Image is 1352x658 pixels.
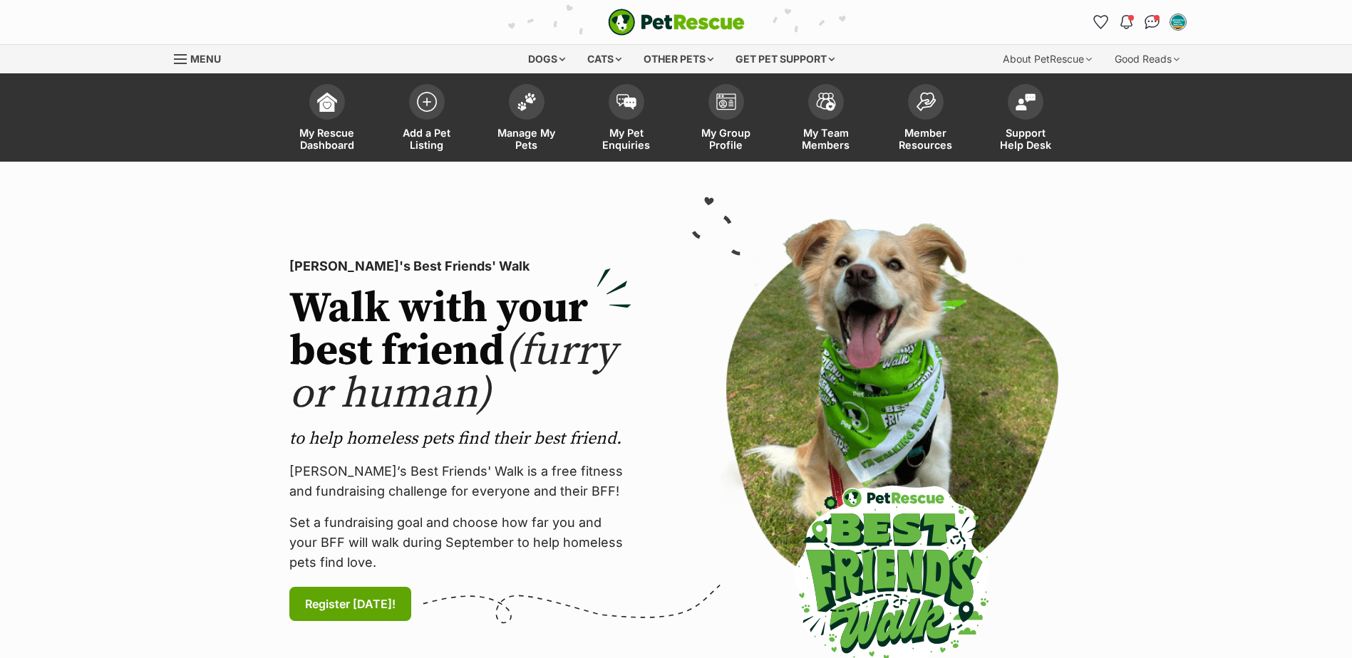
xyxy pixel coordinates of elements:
[395,127,459,151] span: Add a Pet Listing
[1090,11,1113,33] a: Favourites
[876,77,976,162] a: Member Resources
[676,77,776,162] a: My Group Profile
[289,288,631,416] h2: Walk with your best friend
[1016,93,1036,110] img: help-desk-icon-fdf02630f3aa405de69fd3d07c3f3aa587a6932b1a1747fa1d2bba05be0121f9.svg
[1167,11,1190,33] button: My account
[190,53,221,65] span: Menu
[277,77,377,162] a: My Rescue Dashboard
[289,256,631,276] p: [PERSON_NAME]'s Best Friends' Walk
[1090,11,1190,33] ul: Account quick links
[1171,15,1185,29] img: Tameka Saville profile pic
[517,93,537,111] img: manage-my-pets-icon-02211641906a0b7f246fdf0571729dbe1e7629f14944591b6c1af311fb30b64b.svg
[726,45,845,73] div: Get pet support
[894,127,958,151] span: Member Resources
[289,587,411,621] a: Register [DATE]!
[608,9,745,36] img: logo-e224e6f780fb5917bec1dbf3a21bbac754714ae5b6737aabdf751b685950b380.svg
[295,127,359,151] span: My Rescue Dashboard
[916,92,936,111] img: member-resources-icon-8e73f808a243e03378d46382f2149f9095a855e16c252ad45f914b54edf8863c.svg
[1145,15,1160,29] img: chat-41dd97257d64d25036548639549fe6c8038ab92f7586957e7f3b1b290dea8141.svg
[993,45,1102,73] div: About PetRescue
[1105,45,1190,73] div: Good Reads
[634,45,723,73] div: Other pets
[1115,11,1138,33] button: Notifications
[616,94,636,110] img: pet-enquiries-icon-7e3ad2cf08bfb03b45e93fb7055b45f3efa6380592205ae92323e6603595dc1f.svg
[1120,15,1132,29] img: notifications-46538b983faf8c2785f20acdc204bb7945ddae34d4c08c2a6579f10ce5e182be.svg
[289,427,631,450] p: to help homeless pets find their best friend.
[289,325,616,421] span: (furry or human)
[994,127,1058,151] span: Support Help Desk
[477,77,577,162] a: Manage My Pets
[377,77,477,162] a: Add a Pet Listing
[608,9,745,36] a: PetRescue
[976,77,1075,162] a: Support Help Desk
[174,45,231,70] a: Menu
[317,92,337,112] img: dashboard-icon-eb2f2d2d3e046f16d808141f083e7271f6b2e854fb5c12c21221c1fb7104beca.svg
[694,127,758,151] span: My Group Profile
[577,45,631,73] div: Cats
[1141,11,1164,33] a: Conversations
[495,127,559,151] span: Manage My Pets
[289,461,631,501] p: [PERSON_NAME]’s Best Friends' Walk is a free fitness and fundraising challenge for everyone and t...
[816,93,836,111] img: team-members-icon-5396bd8760b3fe7c0b43da4ab00e1e3bb1a5d9ba89233759b79545d2d3fc5d0d.svg
[518,45,575,73] div: Dogs
[594,127,659,151] span: My Pet Enquiries
[305,595,396,612] span: Register [DATE]!
[794,127,858,151] span: My Team Members
[716,93,736,110] img: group-profile-icon-3fa3cf56718a62981997c0bc7e787c4b2cf8bcc04b72c1350f741eb67cf2f40e.svg
[577,77,676,162] a: My Pet Enquiries
[289,513,631,573] p: Set a fundraising goal and choose how far you and your BFF will walk during September to help hom...
[417,92,437,112] img: add-pet-listing-icon-0afa8454b4691262ce3f59096e99ab1cd57d4a30225e0717b998d2c9b9846f56.svg
[776,77,876,162] a: My Team Members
